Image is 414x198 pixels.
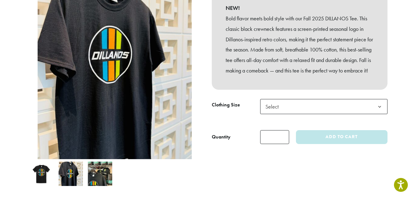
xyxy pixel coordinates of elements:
[260,130,289,144] input: Product quantity
[226,13,374,76] p: Bold flavor meets bold style with our Fall 2025 DILLANOS Tee. This classic black crewneck feature...
[263,101,285,113] span: Select
[59,162,83,186] img: Fall 2025 T-Shirt - Image 2
[212,133,231,141] div: Quantity
[88,162,112,186] img: Fall 2025 T-Shirt - Image 3
[260,99,387,114] span: Select
[226,3,374,13] b: NEW!
[29,162,54,186] img: Fall 2025 T-Shirt
[296,130,387,144] button: Add to cart
[212,101,260,109] label: Clothing Size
